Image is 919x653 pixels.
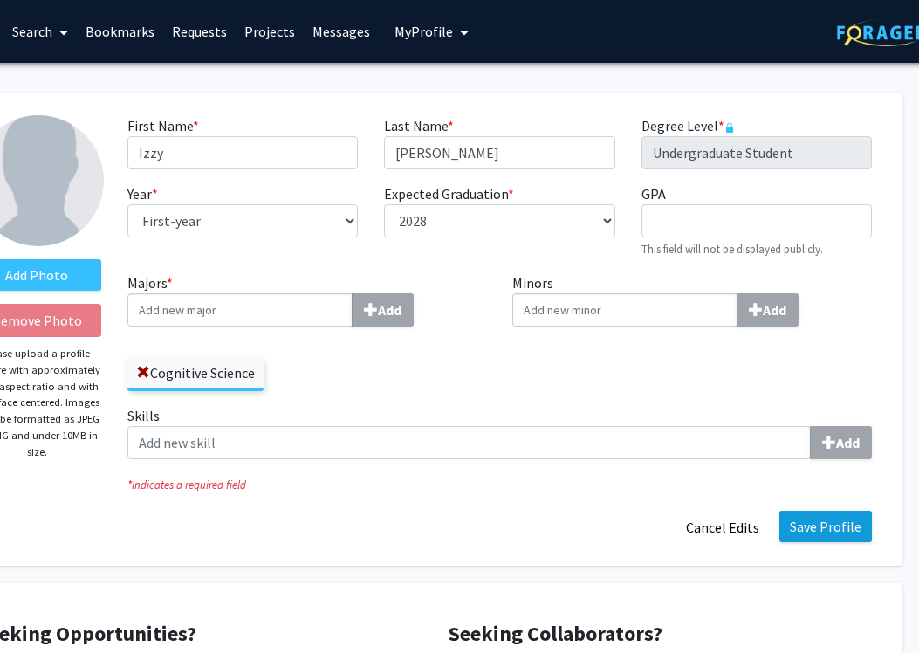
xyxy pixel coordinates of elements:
a: Search [3,1,77,62]
input: Majors*Add [127,293,353,326]
b: Add [763,301,786,319]
button: Skills [810,426,872,459]
svg: This information is provided and automatically updated by Johns Hopkins University and is not edi... [724,122,735,133]
i: Indicates a required field [127,477,872,493]
button: Minors [737,293,799,326]
small: This field will not be displayed publicly. [641,242,823,256]
label: GPA [641,183,666,204]
label: Minors [512,272,872,326]
label: Majors [127,272,487,326]
label: First Name [127,115,199,136]
button: Majors* [352,293,414,326]
label: Expected Graduation [384,183,514,204]
label: Skills [127,405,872,459]
span: Seeking Collaborators? [449,620,662,647]
a: Messages [304,1,379,62]
a: Requests [163,1,236,62]
b: Add [836,434,860,451]
label: Degree Level [641,115,735,136]
input: MinorsAdd [512,293,737,326]
iframe: Chat [13,574,74,640]
button: Save Profile [779,511,872,542]
label: Year [127,183,158,204]
span: My Profile [394,23,453,40]
input: SkillsAdd [127,426,811,459]
button: Cancel Edits [675,511,771,544]
label: Cognitive Science [127,358,264,388]
a: Bookmarks [77,1,163,62]
label: Last Name [384,115,454,136]
a: Projects [236,1,304,62]
b: Add [378,301,401,319]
